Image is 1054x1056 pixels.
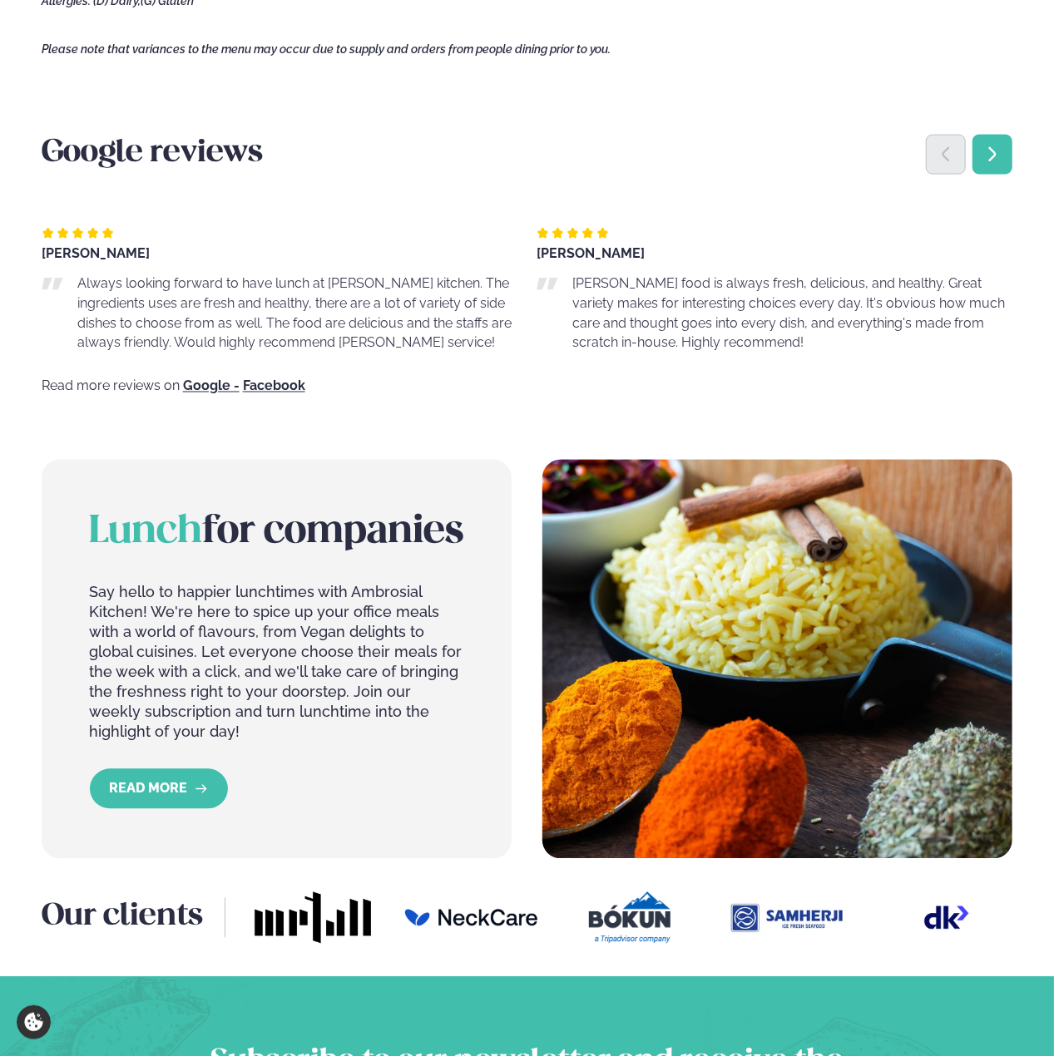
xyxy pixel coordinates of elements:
[183,380,240,393] a: Google -
[564,892,696,944] img: image alt
[405,905,537,930] img: image alt
[90,769,228,809] a: READ MORE
[972,135,1012,175] div: Next slide
[42,378,180,394] span: Read more reviews on
[881,892,1013,944] img: image alt
[537,247,1012,260] div: [PERSON_NAME]
[77,275,512,351] span: Always looking forward to have lunch at [PERSON_NAME] kitchen. The ingredients uses are fresh and...
[90,510,464,556] h2: for companies
[17,1005,51,1039] a: Cookie settings
[42,898,225,938] h3: Our clients
[42,247,517,260] div: [PERSON_NAME]
[42,42,611,56] span: Please note that variances to the menu may occur due to supply and orders from people dining prio...
[90,583,464,743] p: Say hello to happier lunchtimes with Ambrosial Kitchen! We're here to spice up your office meals ...
[572,275,1005,351] span: [PERSON_NAME] food is always fresh, delicious, and healthy. Great variety makes for interesting c...
[90,515,203,551] span: Lunch
[247,892,379,944] img: image alt
[542,460,1013,860] img: image alt
[42,134,1013,174] h3: Google reviews
[243,380,305,393] a: Facebook
[722,892,854,944] img: image alt
[926,135,966,175] div: Previous slide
